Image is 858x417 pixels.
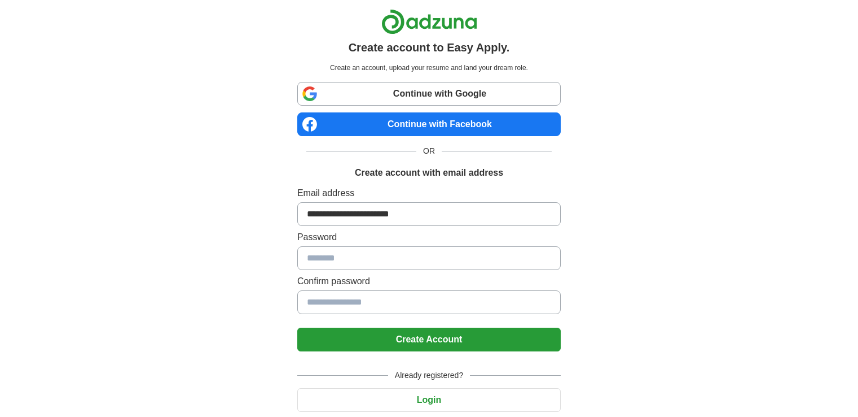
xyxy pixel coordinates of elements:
button: Create Account [297,328,561,351]
a: Continue with Google [297,82,561,106]
span: Already registered? [388,370,470,381]
img: Adzuna logo [381,9,477,34]
a: Continue with Facebook [297,112,561,136]
a: Login [297,395,561,405]
p: Create an account, upload your resume and land your dream role. [300,63,558,73]
h1: Create account with email address [355,166,503,180]
h1: Create account to Easy Apply. [349,39,510,56]
label: Password [297,231,561,244]
button: Login [297,388,561,412]
label: Email address [297,186,561,200]
label: Confirm password [297,275,561,288]
span: OR [416,145,442,157]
